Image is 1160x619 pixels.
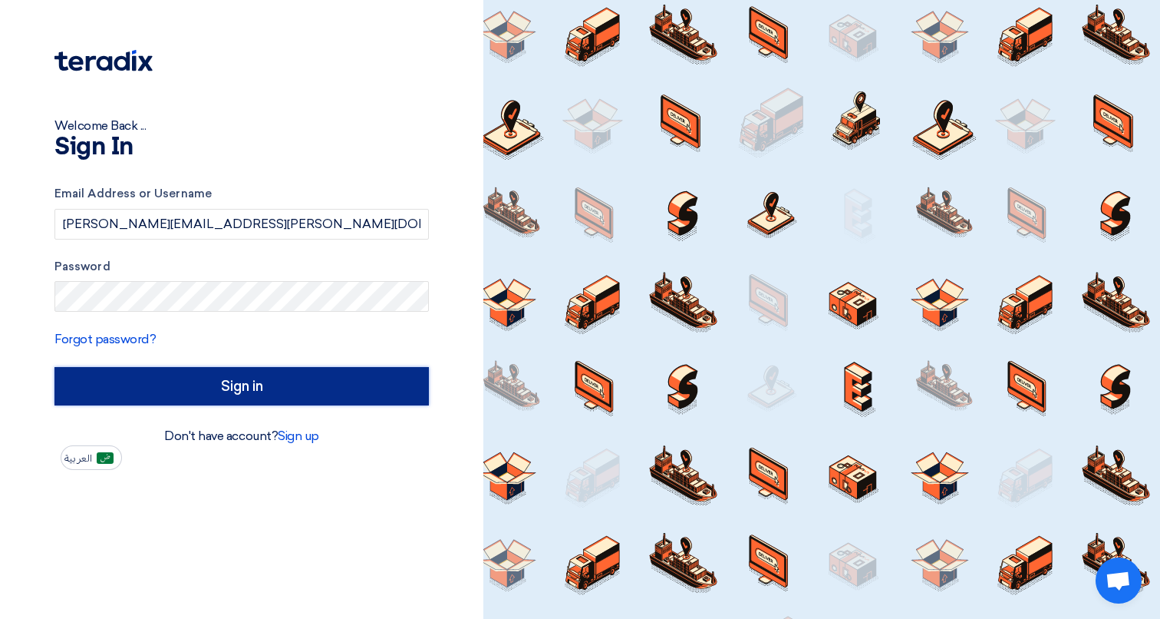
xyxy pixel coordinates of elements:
input: Enter your business email or username [54,209,429,240]
label: Email Address or Username [54,185,429,203]
label: Password [54,258,429,276]
a: Forgot password? [54,332,156,346]
img: Teradix logo [54,50,153,71]
div: Welcome Back ... [54,117,429,135]
span: العربية [64,453,92,464]
input: Sign in [54,367,429,405]
a: Open chat [1096,558,1142,604]
div: Don't have account? [54,427,429,445]
a: Sign up [278,429,319,443]
button: العربية [61,445,122,470]
img: ar-AR.png [97,452,114,464]
h1: Sign In [54,135,429,160]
